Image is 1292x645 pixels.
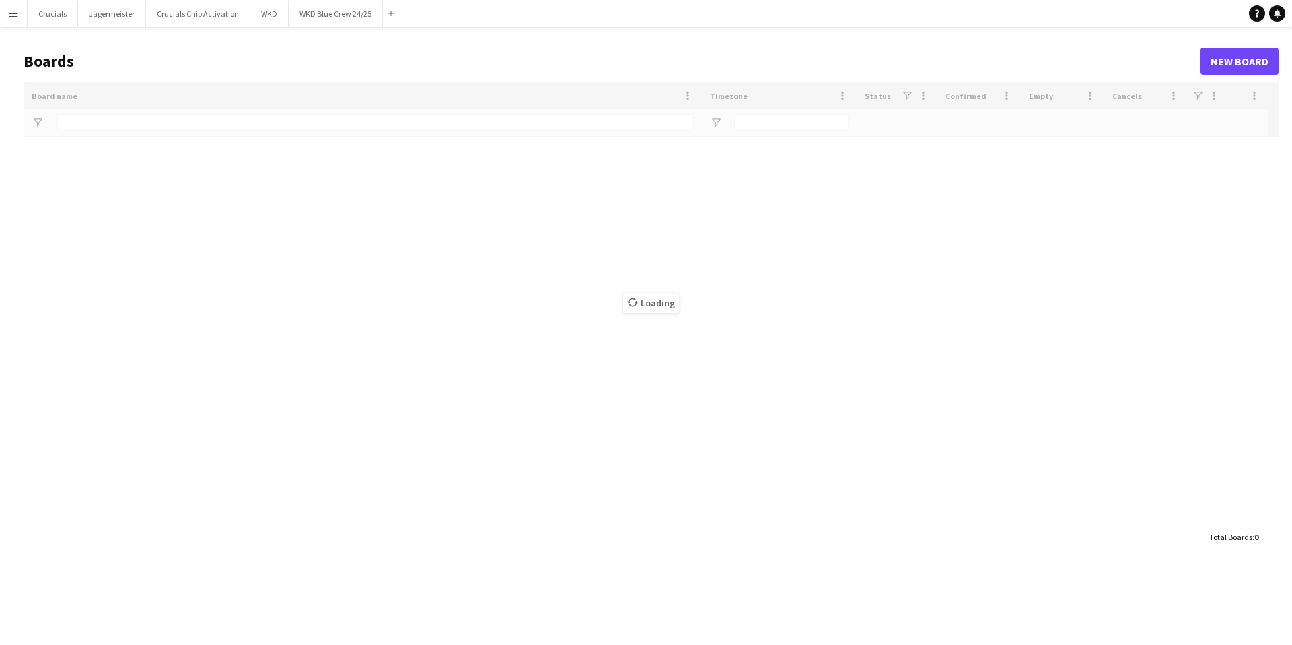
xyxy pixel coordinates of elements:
[1254,532,1258,542] span: 0
[78,1,146,27] button: Jägermeister
[1209,524,1258,550] div: :
[24,51,1200,71] h1: Boards
[623,293,679,313] span: Loading
[1200,48,1279,75] a: New Board
[146,1,250,27] button: Crucials Chip Activation
[250,1,289,27] button: WKD
[1209,532,1252,542] span: Total Boards
[28,1,78,27] button: Crucials
[289,1,383,27] button: WKD Blue Crew 24/25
